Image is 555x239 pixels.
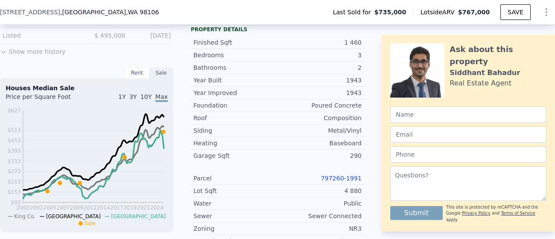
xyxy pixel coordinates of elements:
[277,199,362,208] div: Public
[374,8,406,16] span: $735,000
[277,63,362,72] div: 2
[155,93,168,102] span: Max
[450,78,512,88] div: Real Estate Agent
[43,205,57,211] tspan: 2005
[14,213,36,219] span: King Co.
[501,211,535,216] a: Terms of Service
[70,205,83,211] tspan: 2009
[126,9,159,16] span: , WA 98106
[390,106,546,123] input: Name
[277,126,362,135] div: Metal/Vinyl
[450,68,520,78] div: Siddhant Bahadur
[277,76,362,85] div: 1943
[140,93,152,100] span: 10Y
[193,224,277,233] div: Zoning
[321,175,362,182] a: 797260-1991
[193,212,277,220] div: Sewer
[277,51,362,59] div: 3
[118,93,126,100] span: 1Y
[125,67,149,79] div: Rent
[277,101,362,110] div: Poured Concrete
[193,76,277,85] div: Year Built
[56,205,70,211] tspan: 2007
[538,3,555,21] button: Show Options
[421,8,458,16] span: Lotside ARV
[193,38,277,47] div: Finished Sqft
[277,212,362,220] div: Sewer Connected
[7,108,21,114] tspan: $627
[7,127,21,133] tspan: $513
[7,179,21,185] tspan: $213
[7,189,21,195] tspan: $153
[6,92,87,106] div: Price per Square Foot
[333,8,375,16] span: Last Sold for
[191,26,364,33] div: Property details
[11,200,21,206] tspan: $93
[277,151,362,160] div: 290
[137,205,150,211] tspan: 2021
[193,151,277,160] div: Garage Sqft
[46,213,101,219] span: [GEOGRAPHIC_DATA]
[111,213,166,219] span: [GEOGRAPHIC_DATA]
[277,187,362,195] div: 4 880
[193,88,277,97] div: Year Improved
[193,139,277,147] div: Heating
[95,32,125,39] span: $ 495,000
[500,4,531,20] button: SAVE
[7,158,21,164] tspan: $333
[85,220,96,226] span: Sale
[390,206,443,220] button: Submit
[30,205,43,211] tspan: 2002
[110,205,124,211] tspan: 2017
[16,205,30,211] tspan: 2000
[7,138,21,144] tspan: $453
[193,51,277,59] div: Bedrooms
[277,224,362,233] div: NR3
[193,174,277,183] div: Parcel
[6,84,168,92] div: Houses Median Sale
[446,204,546,223] div: This site is protected by reCAPTCHA and the Google and apply.
[3,31,80,40] div: Listed
[129,93,137,100] span: 3Y
[458,9,490,16] span: $767,000
[193,199,277,208] div: Water
[390,146,546,163] input: Phone
[132,31,171,40] div: [DATE]
[149,67,173,79] div: Sale
[390,126,546,143] input: Email
[277,114,362,122] div: Composition
[193,63,277,72] div: Bathrooms
[60,8,159,16] span: , [GEOGRAPHIC_DATA]
[83,205,97,211] tspan: 2012
[277,88,362,97] div: 1943
[193,187,277,195] div: Lot Sqft
[193,101,277,110] div: Foundation
[450,43,546,68] div: Ask about this property
[124,205,137,211] tspan: 2019
[193,126,277,135] div: Siding
[97,205,110,211] tspan: 2014
[277,38,362,47] div: 1 460
[277,139,362,147] div: Baseboard
[150,205,164,211] tspan: 2024
[193,114,277,122] div: Roof
[7,168,21,174] tspan: $273
[462,211,490,216] a: Privacy Policy
[7,148,21,154] tspan: $393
